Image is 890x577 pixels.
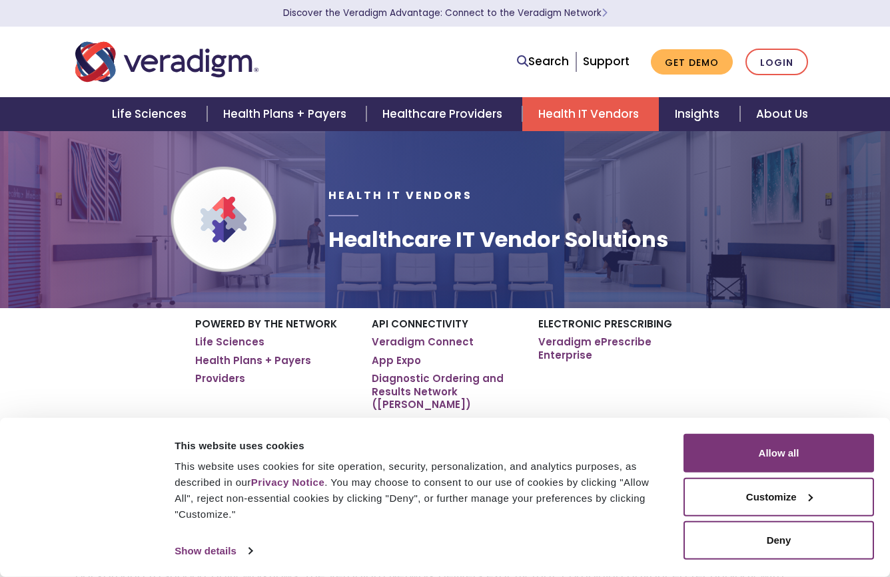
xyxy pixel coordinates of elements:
[366,97,522,131] a: Healthcare Providers
[583,53,630,69] a: Support
[195,354,311,367] a: Health Plans + Payers
[251,477,324,488] a: Privacy Notice
[195,372,245,385] a: Providers
[683,434,874,473] button: Allow all
[683,477,874,516] button: Customize
[651,49,733,75] a: Get Demo
[175,541,252,561] a: Show details
[740,97,824,131] a: About Us
[372,354,421,367] a: App Expo
[195,335,264,349] a: Life Sciences
[522,97,659,131] a: Health IT Vendors
[372,372,518,411] a: Diagnostic Ordering and Results Network ([PERSON_NAME])
[745,49,808,76] a: Login
[175,437,668,453] div: This website uses cookies
[538,335,695,361] a: Veradigm ePrescribe Enterprise
[517,53,569,71] a: Search
[602,7,608,19] span: Learn More
[96,97,207,131] a: Life Sciences
[372,335,474,349] a: Veradigm Connect
[207,97,366,131] a: Health Plans + Payers
[328,227,668,252] h1: Healthcare IT Vendor Solutions
[75,40,258,84] img: Veradigm logo
[328,188,472,203] span: Health IT Vendors
[659,97,739,131] a: Insights
[175,459,668,522] div: This website uses cookies for site operation, security, personalization, and analytics purposes, ...
[283,7,608,19] a: Discover the Veradigm Advantage: Connect to the Veradigm NetworkLearn More
[683,521,874,560] button: Deny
